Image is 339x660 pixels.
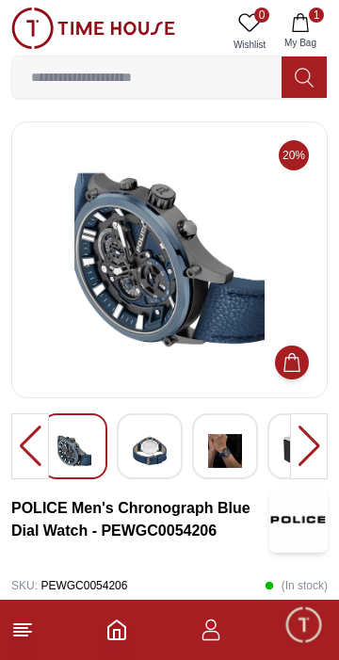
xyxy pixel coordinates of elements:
[208,429,242,473] img: POLICE Men's Chronograph Blue Dial Watch - PEWGC0054206
[254,8,269,23] span: 0
[283,429,317,473] img: POLICE Men's Chronograph Blue Dial Watch - PEWGC0054206
[105,619,128,641] a: Home
[11,579,38,592] span: SKU :
[279,140,309,170] span: 20%
[226,38,273,52] span: Wishlist
[57,429,91,473] img: POLICE Men's Chronograph Blue Dial Watch - PEWGC0054206
[265,571,328,600] p: ( In stock )
[277,36,324,50] span: My Bag
[226,8,273,56] a: 0Wishlist
[269,487,328,553] img: POLICE Men's Chronograph Blue Dial Watch - PEWGC0054206
[283,604,325,646] div: Chat Widget
[133,429,167,473] img: POLICE Men's Chronograph Blue Dial Watch - PEWGC0054206
[11,8,175,49] img: ...
[11,497,269,542] h3: POLICE Men's Chronograph Blue Dial Watch - PEWGC0054206
[11,571,127,600] p: PEWGC0054206
[309,8,324,23] span: 1
[275,346,309,379] button: Add to Cart
[27,137,312,382] img: POLICE Men's Chronograph Blue Dial Watch - PEWGC0054206
[273,8,328,56] button: 1My Bag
